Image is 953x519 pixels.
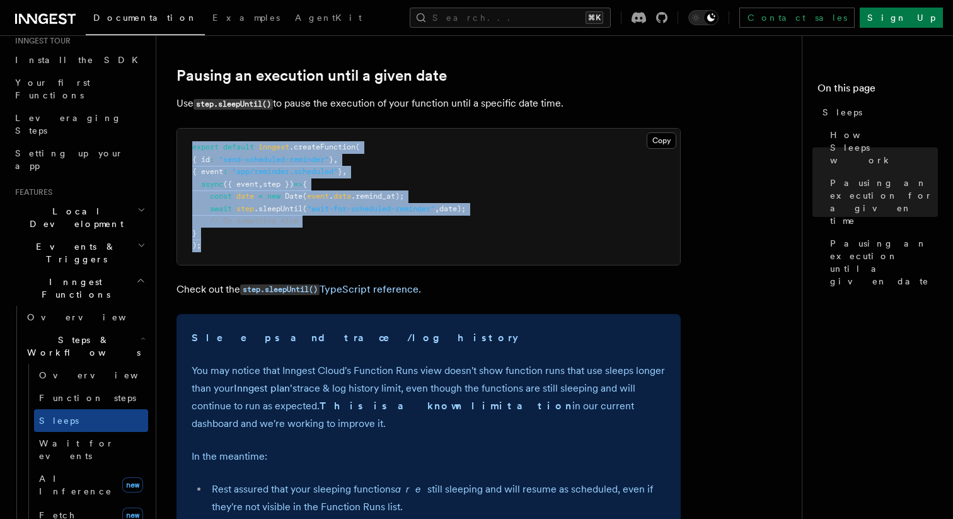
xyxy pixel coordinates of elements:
[234,382,297,394] a: Inngest plan's
[232,167,338,176] span: "app/reminder.scheduled"
[192,229,197,238] span: }
[192,448,666,465] p: In the meantime:
[307,192,329,201] span: event
[39,438,114,461] span: Wait for events
[210,192,232,201] span: const
[192,332,518,344] strong: Sleeps and trace/log history
[15,148,124,171] span: Setting up your app
[329,155,333,164] span: }
[830,177,938,227] span: Pausing an execution for a given time
[39,416,79,426] span: Sleeps
[688,10,719,25] button: Toggle dark mode
[219,155,329,164] span: "send-scheduled-reminder"
[303,180,307,189] span: {
[342,167,347,176] span: ,
[439,204,466,213] span: date);
[15,55,146,65] span: Install the SDK
[329,192,333,201] span: .
[192,155,210,164] span: { id
[258,180,263,189] span: ,
[263,180,294,189] span: step })
[210,216,298,225] span: // Do something else
[39,393,136,403] span: Function steps
[212,13,280,23] span: Examples
[10,276,136,301] span: Inngest Functions
[192,143,219,151] span: export
[267,192,280,201] span: new
[192,167,223,176] span: { event
[236,192,254,201] span: date
[34,387,148,409] a: Function steps
[208,481,666,516] li: Rest assured that your sleeping functions still sleeping and will resume as scheduled, even if th...
[22,306,148,329] a: Overview
[240,283,421,295] a: step.sleepUntil()TypeScript reference.
[333,192,351,201] span: data
[860,8,943,28] a: Sign Up
[27,312,157,322] span: Overview
[333,155,338,164] span: ,
[176,67,447,85] a: Pausing an execution until a given date
[22,334,141,359] span: Steps & Workflows
[351,192,404,201] span: .remind_at);
[287,4,369,34] a: AgentKit
[289,143,355,151] span: .createFunction
[236,204,254,213] span: step
[825,232,938,293] a: Pausing an execution until a given date
[258,192,263,201] span: =
[15,113,122,136] span: Leveraging Steps
[338,167,342,176] span: }
[435,204,439,213] span: ,
[10,142,148,177] a: Setting up your app
[10,107,148,142] a: Leveraging Steps
[10,240,137,265] span: Events & Triggers
[10,187,52,197] span: Features
[122,477,143,493] span: new
[34,432,148,467] a: Wait for events
[10,235,148,271] button: Events & Triggers
[210,204,232,213] span: await
[295,13,362,23] span: AgentKit
[240,284,320,295] code: step.sleepUntil()
[586,11,603,24] kbd: ⌘K
[739,8,855,28] a: Contact sales
[395,483,427,495] em: are
[193,99,273,110] code: step.sleepUntil()
[34,467,148,503] a: AI Inferencenew
[258,143,289,151] span: inngest
[223,167,228,176] span: :
[817,101,938,124] a: Sleeps
[39,370,169,380] span: Overview
[294,180,303,189] span: =>
[176,95,681,113] p: Use to pause the execution of your function until a specific date time.
[15,78,90,100] span: Your first Functions
[817,81,938,101] h4: On this page
[410,8,611,28] button: Search...⌘K
[93,13,197,23] span: Documentation
[254,204,303,213] span: .sleepUntil
[285,192,303,201] span: Date
[192,362,666,433] p: You may notice that Inngest Cloud's Function Runs view doesn't show function runs that use sleeps...
[825,172,938,232] a: Pausing an execution for a given time
[647,132,676,149] button: Copy
[830,237,938,288] span: Pausing an execution until a given date
[22,329,148,364] button: Steps & Workflows
[205,4,287,34] a: Examples
[307,204,435,213] span: "wait-for-scheduled-reminder"
[10,49,148,71] a: Install the SDK
[34,409,148,432] a: Sleeps
[34,364,148,387] a: Overview
[223,180,258,189] span: ({ event
[10,205,137,230] span: Local Development
[86,4,205,35] a: Documentation
[825,124,938,172] a: How Sleeps work
[223,143,254,151] span: default
[355,143,360,151] span: (
[201,180,223,189] span: async
[830,129,938,166] span: How Sleeps work
[10,200,148,235] button: Local Development
[192,241,201,250] span: );
[176,281,681,299] p: Check out the
[320,400,572,412] strong: This is a known limitation
[39,474,112,496] span: AI Inference
[823,106,862,119] span: Sleeps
